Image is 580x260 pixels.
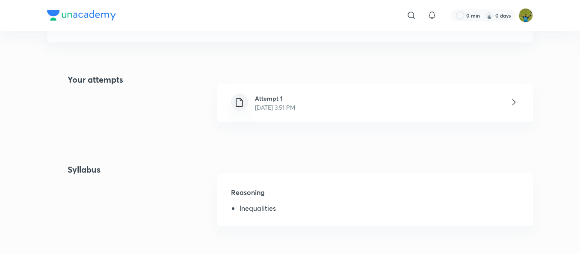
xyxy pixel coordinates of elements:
[240,204,519,215] li: Inequalities
[255,94,295,103] h6: Attempt 1
[518,8,533,23] img: Suraj Nager
[231,187,519,204] h5: Reasoning
[47,10,116,21] img: Company Logo
[47,73,123,132] h4: Your attempts
[234,97,245,108] img: file
[485,11,494,20] img: streak
[47,163,101,236] h4: Syllabus
[255,103,295,112] p: [DATE] 3:51 PM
